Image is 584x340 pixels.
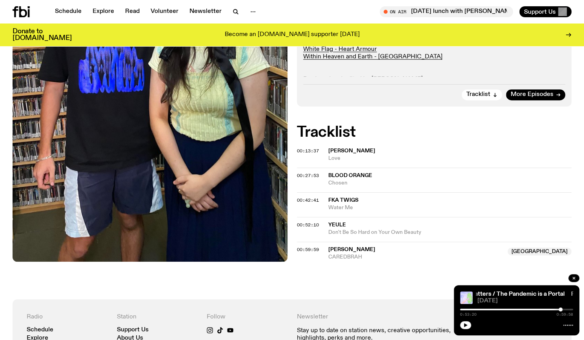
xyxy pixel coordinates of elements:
span: Support Us [524,8,556,15]
button: 00:52:10 [297,223,319,227]
a: Read [120,6,144,17]
p: Become an [DOMAIN_NAME] supporter [DATE] [225,31,360,38]
a: Explore [88,6,119,17]
span: [PERSON_NAME] [328,148,375,154]
span: Water Me [328,204,572,212]
p: Produced and edited by [PERSON_NAME] [303,31,566,83]
button: 00:13:37 [297,149,319,153]
span: 0:53:20 [460,313,477,316]
span: Tracklist [466,92,490,98]
h4: Newsletter [297,313,468,321]
h4: Follow [207,313,287,321]
span: Love [328,155,572,162]
span: 0:59:58 [557,313,573,316]
button: 00:42:41 [297,198,319,203]
a: Schedule [27,327,53,333]
span: 00:27:53 [297,172,319,179]
span: 00:52:10 [297,222,319,228]
h4: Station [117,313,198,321]
button: Tracklist [462,89,502,100]
span: [PERSON_NAME] [328,247,375,252]
span: More Episodes [511,92,553,98]
span: 00:42:41 [297,197,319,203]
button: On Air[DATE] lunch with [PERSON_NAME]! [380,6,513,17]
a: More Episodes [506,89,565,100]
a: Newsletter [185,6,226,17]
button: Support Us [519,6,571,17]
a: Volunteer [146,6,183,17]
h4: Radio [27,313,107,321]
span: Blood Orange [328,173,372,178]
button: 00:59:59 [297,248,319,252]
span: FKA twigs [328,197,358,203]
span: [GEOGRAPHIC_DATA] [508,248,571,255]
span: Don't Be So Hard on Your Own Beauty [328,229,572,236]
a: White Flag - Heart Armour [303,46,377,52]
span: 00:59:59 [297,246,319,253]
a: Support Us [117,327,149,333]
button: 00:27:53 [297,174,319,178]
span: 00:13:37 [297,148,319,154]
a: Race Matters / The Pandemic is a Portal [453,291,564,297]
span: CAREDBRAH [328,253,503,261]
span: yeule [328,222,346,228]
span: [DATE] [477,298,573,304]
a: Within Heaven and Earth - [GEOGRAPHIC_DATA] [303,54,442,60]
h2: Tracklist [297,125,572,139]
h3: Donate to [DOMAIN_NAME] [13,28,72,42]
a: Schedule [50,6,86,17]
span: Chosen [328,179,572,187]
